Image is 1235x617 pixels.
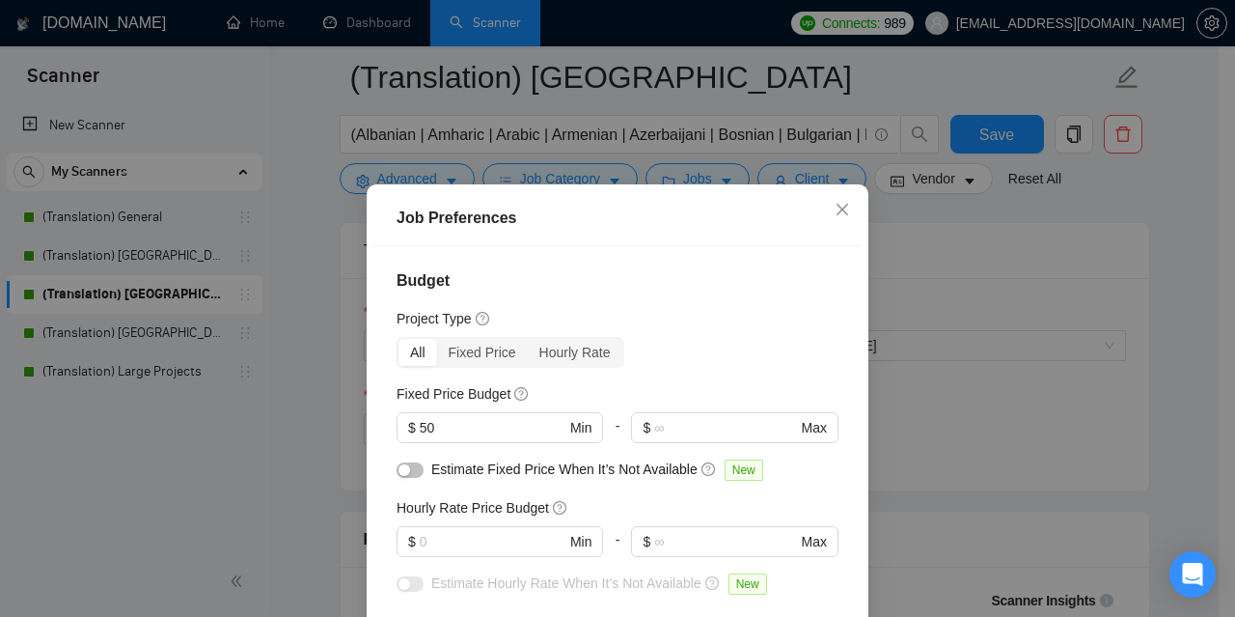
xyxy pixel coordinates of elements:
[528,339,622,366] div: Hourly Rate
[728,574,767,595] span: New
[431,575,701,591] span: Estimate Hourly Rate When It’s Not Available
[397,207,838,230] div: Job Preferences
[705,575,721,591] span: question-circle
[420,531,566,552] input: 0
[643,417,650,438] span: $
[816,184,868,237] button: Close
[603,412,631,459] div: -
[701,462,717,477] span: question-circle
[408,417,416,438] span: $
[802,417,827,438] span: Max
[476,311,491,326] span: question-circle
[725,460,763,481] span: New
[570,417,592,438] span: Min
[408,531,416,552] span: $
[603,526,631,573] div: -
[397,497,549,519] h5: Hourly Rate Price Budget
[643,531,650,552] span: $
[514,386,530,402] span: question-circle
[437,339,528,366] div: Fixed Price
[654,531,797,552] input: ∞
[570,531,592,552] span: Min
[654,417,797,438] input: ∞
[397,269,838,293] h4: Budget
[420,417,566,438] input: 0
[398,339,437,366] div: All
[802,531,827,552] span: Max
[397,308,472,329] h5: Project Type
[553,500,568,516] span: question-circle
[397,383,510,405] h5: Fixed Price Budget
[835,202,850,217] span: close
[1169,551,1216,598] div: Open Intercom Messenger
[431,462,698,477] span: Estimate Fixed Price When It’s Not Available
